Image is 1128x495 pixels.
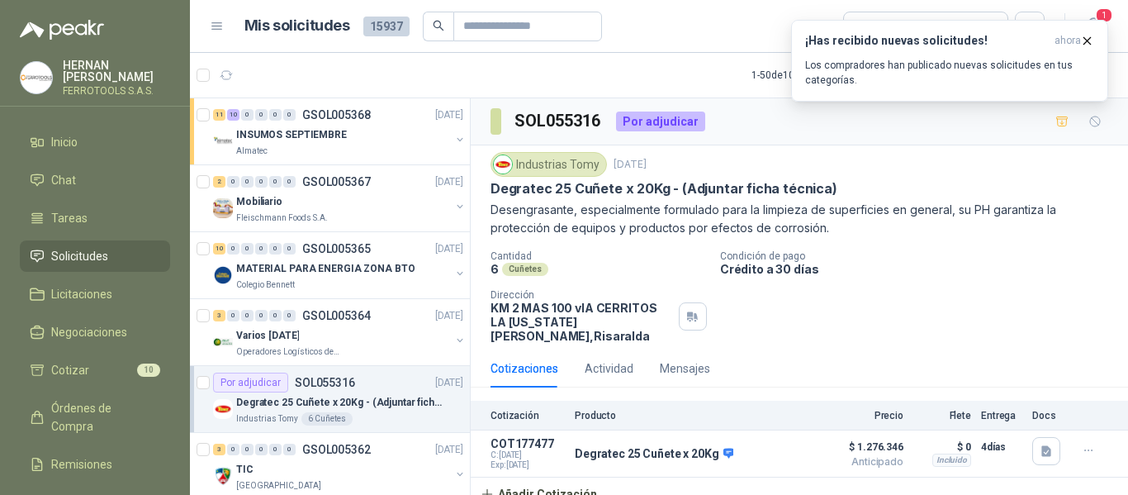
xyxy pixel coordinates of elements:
div: 0 [283,243,296,255]
span: 15937 [363,17,410,36]
div: 0 [283,176,296,188]
p: GSOL005365 [302,243,371,255]
div: 0 [269,310,282,321]
a: Negociaciones [20,317,170,348]
p: $ 0 [913,437,971,457]
a: Remisiones [20,449,170,480]
a: 2 0 0 0 0 0 GSOL005367[DATE] Company LogoMobiliarioFleischmann Foods S.A. [213,172,467,225]
span: 1 [1095,7,1113,23]
div: 0 [241,243,254,255]
div: 11 [213,109,225,121]
h3: ¡Has recibido nuevas solicitudes! [805,34,1048,48]
div: 0 [227,444,239,455]
div: 0 [255,310,268,321]
h3: SOL055316 [514,108,603,134]
p: Degratec 25 Cuñete x 20Kg [575,447,733,462]
div: 0 [227,310,239,321]
a: Solicitudes [20,240,170,272]
p: GSOL005364 [302,310,371,321]
p: Condición de pago [720,250,1121,262]
p: Desengrasante, especialmente formulado para la limpieza de superficies en general, su PH garantiz... [491,201,1108,237]
p: Varios [DATE] [236,328,299,344]
p: 6 [491,262,499,276]
p: Entrega [981,410,1022,421]
p: Cotización [491,410,565,421]
a: Inicio [20,126,170,158]
div: 0 [269,444,282,455]
span: ahora [1055,34,1081,48]
div: 0 [283,310,296,321]
div: 0 [283,109,296,121]
p: KM 2 MAS 100 vIA CERRITOS LA [US_STATE] [PERSON_NAME] , Risaralda [491,301,672,343]
p: [DATE] [435,308,463,324]
div: 2 [213,176,225,188]
span: Anticipado [821,457,903,467]
p: [DATE] [435,174,463,190]
span: Órdenes de Compra [51,399,154,436]
div: 0 [241,444,254,455]
p: Degratec 25 Cuñete x 20Kg - (Adjuntar ficha técnica) [236,395,442,411]
img: Company Logo [213,466,233,486]
p: Dirección [491,289,672,301]
div: Cuñetes [502,263,548,276]
div: 0 [241,176,254,188]
div: Mensajes [660,359,710,378]
p: Crédito a 30 días [720,262,1121,276]
span: Exp: [DATE] [491,460,565,470]
div: 0 [227,176,239,188]
p: Docs [1032,410,1065,421]
a: Cotizar10 [20,355,170,386]
p: Flete [913,410,971,421]
p: Precio [821,410,903,421]
p: Degratec 25 Cuñete x 20Kg - (Adjuntar ficha técnica) [491,180,837,198]
div: 1 - 50 de 10356 [751,62,865,88]
p: GSOL005362 [302,444,371,455]
a: Chat [20,164,170,196]
p: [DATE] [435,442,463,458]
img: Company Logo [213,332,233,352]
div: 0 [255,176,268,188]
p: Producto [575,410,811,421]
div: 0 [269,176,282,188]
p: [DATE] [435,107,463,123]
div: 0 [255,444,268,455]
div: Cotizaciones [491,359,558,378]
a: 3 0 0 0 0 0 GSOL005364[DATE] Company LogoVarios [DATE]Operadores Logísticos del Caribe [213,306,467,359]
span: C: [DATE] [491,450,565,460]
a: Tareas [20,202,170,234]
img: Company Logo [494,155,512,174]
p: SOL055316 [295,377,355,388]
span: Cotizar [51,361,89,379]
p: Industrias Tomy [236,412,298,426]
div: 0 [241,109,254,121]
div: 0 [269,109,282,121]
p: HERNAN [PERSON_NAME] [63,59,170,83]
a: 10 0 0 0 0 0 GSOL005365[DATE] Company LogoMATERIAL PARA ENERGIA ZONA BTOColegio Bennett [213,239,467,292]
p: INSUMOS SEPTIEMBRE [236,127,347,143]
p: [GEOGRAPHIC_DATA] [236,479,321,493]
p: Colegio Bennett [236,278,295,292]
p: Los compradores han publicado nuevas solicitudes en tus categorías. [805,58,1094,88]
img: Company Logo [213,198,233,218]
span: search [433,20,444,31]
div: 10 [213,243,225,255]
div: 0 [227,243,239,255]
p: [DATE] [435,375,463,391]
p: [DATE] [614,157,647,173]
a: Por adjudicarSOL055316[DATE] Company LogoDegratec 25 Cuñete x 20Kg - (Adjuntar ficha técnica)Indu... [190,366,470,433]
p: MATERIAL PARA ENERGIA ZONA BTO [236,261,415,277]
div: Industrias Tomy [491,152,607,177]
span: Remisiones [51,455,112,474]
div: Actividad [585,359,633,378]
p: Cantidad [491,250,707,262]
p: FERROTOOLS S.A.S. [63,86,170,96]
p: Fleischmann Foods S.A. [236,212,328,225]
div: 3 [213,310,225,321]
button: 1 [1078,12,1108,41]
div: 0 [255,109,268,121]
button: ¡Has recibido nuevas solicitudes!ahora Los compradores han publicado nuevas solicitudes en tus ca... [791,20,1108,102]
span: $ 1.276.346 [821,437,903,457]
a: Licitaciones [20,278,170,310]
img: Company Logo [213,265,233,285]
span: 10 [137,364,160,377]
